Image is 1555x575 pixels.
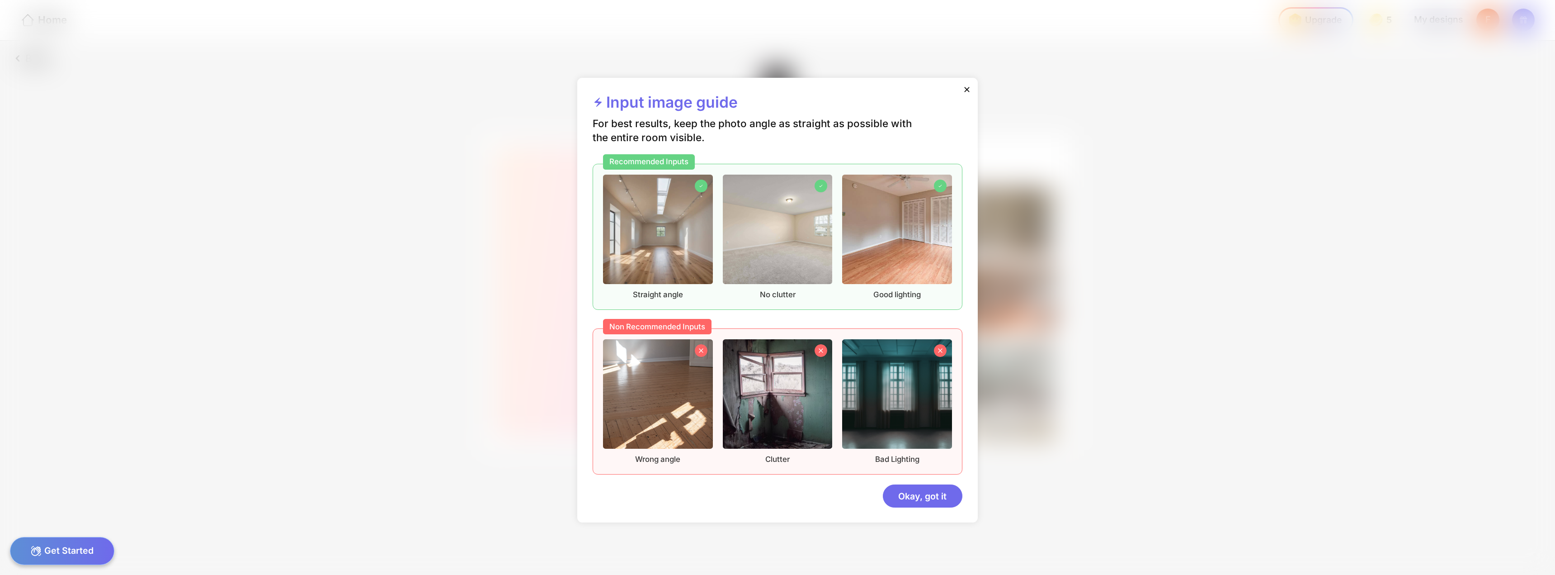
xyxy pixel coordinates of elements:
img: nonrecommendedImageEmpty1.png [603,339,712,449]
div: Recommended Inputs [603,154,695,170]
div: For best results, keep the photo angle as straight as possible with the entire room visible. [593,117,922,164]
img: emptyBedroomImage4.jpg [842,175,952,284]
img: emptyBedroomImage7.jpg [723,175,832,284]
div: Non Recommended Inputs [603,319,712,334]
img: nonrecommendedImageEmpty3.jpg [842,339,952,449]
img: emptyLivingRoomImage1.jpg [603,175,712,284]
div: Clutter [723,339,832,464]
div: Input image guide [593,93,738,117]
div: Okay, got it [883,485,962,507]
img: nonrecommendedImageEmpty2.png [723,339,832,449]
div: Wrong angle [603,339,712,464]
div: Straight angle [603,175,712,299]
div: No clutter [723,175,832,299]
div: Good lighting [842,175,952,299]
div: Get Started [10,537,114,565]
div: Bad Lighting [842,339,952,464]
